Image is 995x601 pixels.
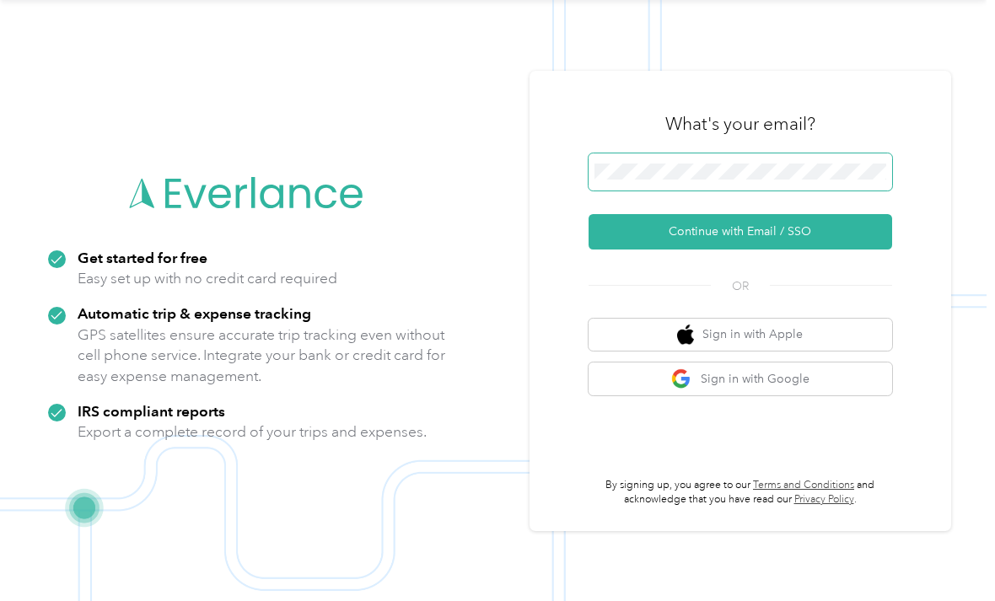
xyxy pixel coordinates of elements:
img: google logo [671,368,692,389]
p: By signing up, you agree to our and acknowledge that you have read our . [589,478,892,507]
p: Export a complete record of your trips and expenses. [78,421,427,443]
span: OR [711,277,770,295]
strong: Automatic trip & expense tracking [78,304,311,322]
a: Privacy Policy [794,493,854,506]
p: Easy set up with no credit card required [78,268,337,289]
p: GPS satellites ensure accurate trip tracking even without cell phone service. Integrate your bank... [78,325,446,387]
button: apple logoSign in with Apple [589,319,892,351]
strong: Get started for free [78,249,207,266]
img: apple logo [677,325,694,346]
h3: What's your email? [665,112,815,136]
button: Continue with Email / SSO [589,214,892,250]
strong: IRS compliant reports [78,402,225,420]
a: Terms and Conditions [753,479,854,491]
button: google logoSign in with Google [589,362,892,395]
